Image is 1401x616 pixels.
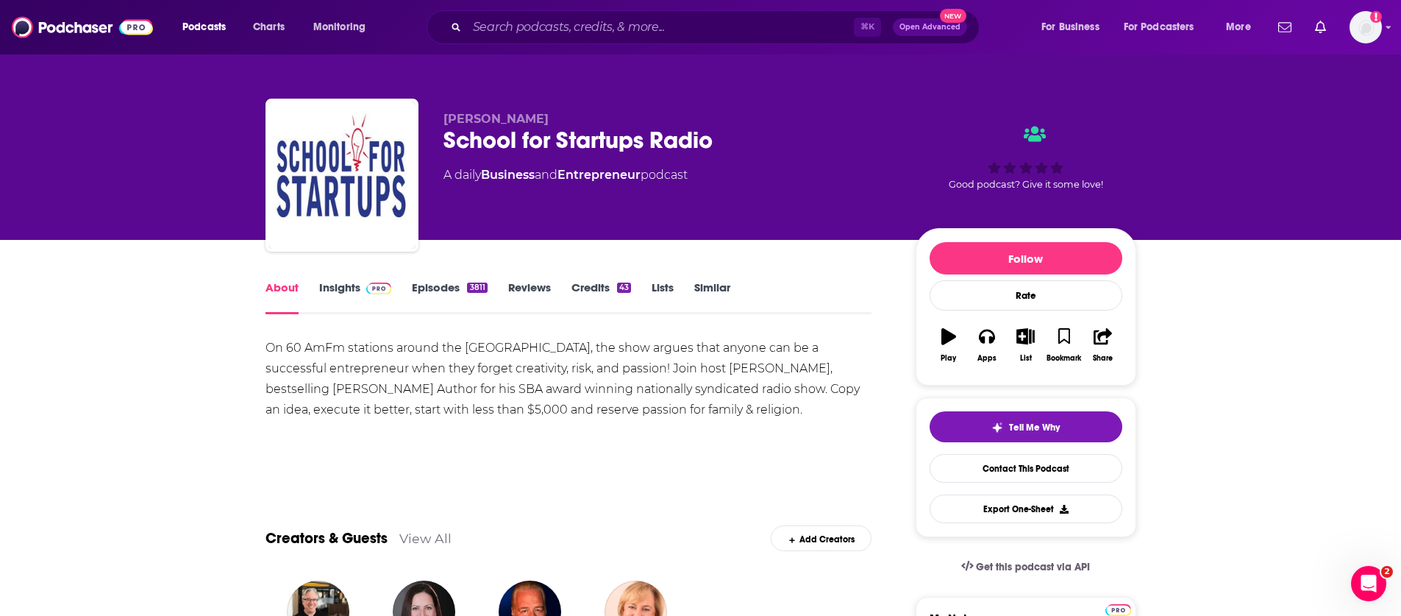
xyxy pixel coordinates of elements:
a: Reviews [508,280,551,314]
span: More [1226,17,1251,38]
img: User Profile [1350,11,1382,43]
div: List [1020,354,1032,363]
div: Bookmark [1047,354,1081,363]
span: For Podcasters [1124,17,1194,38]
button: open menu [1031,15,1118,39]
a: View All [399,531,452,546]
a: Credits43 [571,280,631,314]
span: [PERSON_NAME] [443,112,549,126]
iframe: Intercom live chat [1351,566,1386,601]
span: Podcasts [182,17,226,38]
div: Search podcasts, credits, & more... [441,10,994,44]
span: Monitoring [313,17,366,38]
img: Podchaser Pro [366,283,392,294]
a: Charts [243,15,293,39]
input: Search podcasts, credits, & more... [467,15,854,39]
button: Play [930,319,968,372]
a: InsightsPodchaser Pro [319,280,392,314]
div: Add Creators [771,525,871,551]
span: Logged in as lkingsley [1350,11,1382,43]
div: Rate [930,280,1122,311]
a: Show notifications dropdown [1272,15,1297,40]
button: Open AdvancedNew [893,18,967,36]
button: tell me why sparkleTell Me Why [930,411,1122,442]
div: 3811 [467,283,487,293]
span: Good podcast? Give it some love! [949,179,1103,190]
button: Share [1083,319,1122,372]
a: About [265,280,299,314]
a: Contact This Podcast [930,454,1122,483]
button: Bookmark [1045,319,1083,372]
a: Creators & Guests [265,529,388,548]
button: open menu [172,15,245,39]
a: Pro website [1105,602,1131,616]
div: Apps [977,354,997,363]
span: 2 [1381,566,1393,578]
a: Similar [694,280,730,314]
a: Episodes3811 [412,280,487,314]
span: Charts [253,17,285,38]
a: Business [481,168,535,182]
button: Export One-Sheet [930,495,1122,523]
button: Show profile menu [1350,11,1382,43]
img: Podchaser Pro [1105,604,1131,616]
div: 43 [617,283,631,293]
button: open menu [303,15,385,39]
a: Show notifications dropdown [1309,15,1332,40]
div: A daily podcast [443,166,688,184]
div: Play [941,354,956,363]
svg: Add a profile image [1370,11,1382,23]
span: ⌘ K [854,18,881,37]
button: Apps [968,319,1006,372]
a: Get this podcast via API [949,549,1102,585]
span: and [535,168,557,182]
span: New [940,9,966,23]
a: Lists [652,280,674,314]
button: open menu [1216,15,1269,39]
button: Follow [930,242,1122,275]
span: Tell Me Why [1009,422,1060,433]
img: Podchaser - Follow, Share and Rate Podcasts [12,13,153,41]
div: Share [1093,354,1113,363]
a: Entrepreneur [557,168,641,182]
button: List [1006,319,1044,372]
img: tell me why sparkle [991,422,1003,433]
div: On 60 AmFm stations around the [GEOGRAPHIC_DATA], the show argues that anyone can be a successful... [265,338,872,420]
div: Good podcast? Give it some love! [916,112,1136,203]
span: Open Advanced [899,24,960,31]
button: open menu [1114,15,1216,39]
img: School for Startups Radio [268,102,416,249]
span: For Business [1041,17,1099,38]
span: Get this podcast via API [976,561,1090,573]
